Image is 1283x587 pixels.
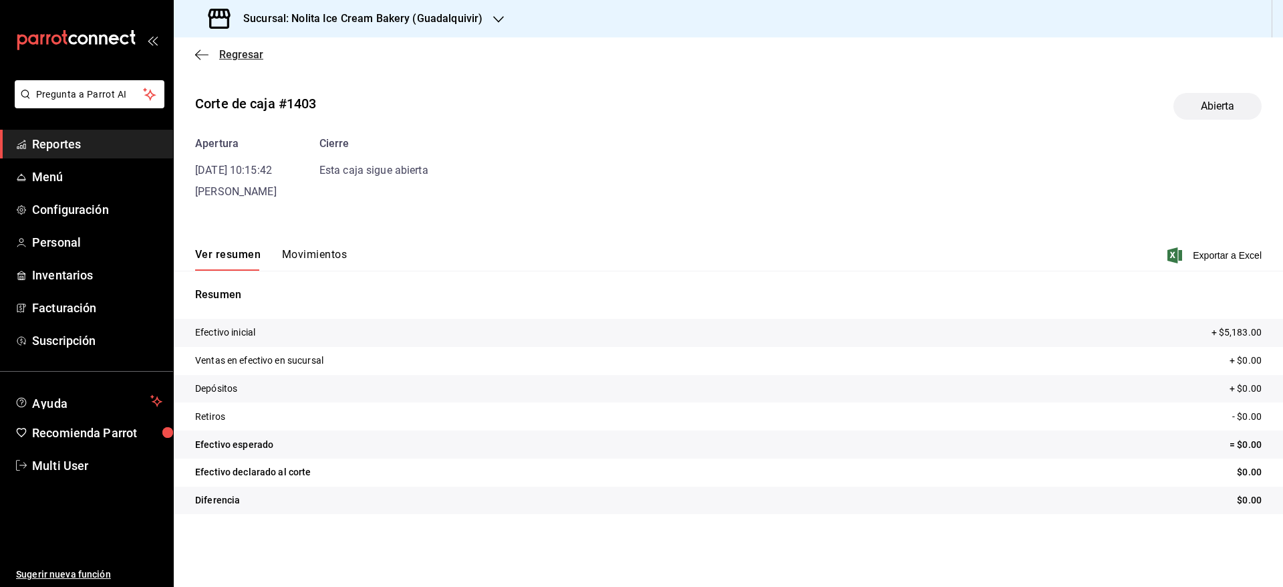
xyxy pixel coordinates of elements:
[36,88,144,102] span: Pregunta a Parrot AI
[195,48,263,61] button: Regresar
[195,136,277,152] div: Apertura
[1230,382,1262,396] p: + $0.00
[1230,354,1262,368] p: + $0.00
[195,185,277,198] span: [PERSON_NAME]
[1237,493,1262,507] p: $0.00
[1237,465,1262,479] p: $0.00
[1230,438,1262,452] p: = $0.00
[195,94,317,114] div: Corte de caja #1403
[32,332,162,350] span: Suscripción
[319,162,428,179] div: Esta caja sigue abierta
[15,80,164,108] button: Pregunta a Parrot AI
[195,164,272,177] time: [DATE] 10:15:42
[1193,98,1243,114] span: Abierta
[32,168,162,186] span: Menú
[195,410,225,424] p: Retiros
[32,393,145,409] span: Ayuda
[32,457,162,475] span: Multi User
[1232,410,1262,424] p: - $0.00
[282,248,347,271] button: Movimientos
[195,354,323,368] p: Ventas en efectivo en sucursal
[1170,247,1262,263] button: Exportar a Excel
[32,201,162,219] span: Configuración
[319,136,428,152] div: Cierre
[32,299,162,317] span: Facturación
[195,382,237,396] p: Depósitos
[195,493,240,507] p: Diferencia
[195,287,1262,303] p: Resumen
[219,48,263,61] span: Regresar
[195,248,347,271] div: navigation tabs
[195,438,273,452] p: Efectivo esperado
[9,97,164,111] a: Pregunta a Parrot AI
[233,11,482,27] h3: Sucursal: Nolita Ice Cream Bakery (Guadalquivir)
[195,326,255,340] p: Efectivo inicial
[147,35,158,45] button: open_drawer_menu
[32,233,162,251] span: Personal
[1211,326,1262,340] p: + $5,183.00
[195,248,261,271] button: Ver resumen
[32,135,162,153] span: Reportes
[195,465,311,479] p: Efectivo declarado al corte
[32,424,162,442] span: Recomienda Parrot
[16,568,162,582] span: Sugerir nueva función
[32,266,162,284] span: Inventarios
